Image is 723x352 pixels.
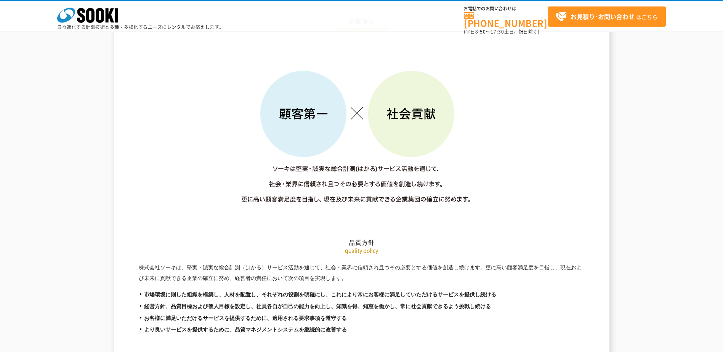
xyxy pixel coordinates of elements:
a: [PHONE_NUMBER] [464,12,548,27]
h2: 品質方針 [139,162,585,246]
li: お客様に満足いただけるサービスを提供するために、適用される要求事項を遵守する [139,315,585,323]
span: お電話でのお問い合わせは [464,6,548,11]
a: お見積り･お問い合わせはこちら [548,6,666,27]
li: より良いサービスを提供するために、品質マネジメントシステムを継続的に改善する [139,326,585,334]
li: 市場環境に則した組織を構築し、人材を配置し、それぞれの役割を明確にし、これにより常にお客様に満足していただけるサービスを提供し続ける [139,291,585,299]
span: (平日 ～ 土日、祝日除く) [464,28,539,35]
strong: お見積り･お問い合わせ [571,12,635,21]
p: 株式会社ソーキは、堅実・誠実な総合計測（はかる）サービス活動を通じて、社会・業界に信頼され且つその必要とする価値を創造し続けます。更に高い顧客満足度を目指し、現在および未来に貢献できる企業の確立... [139,262,585,283]
span: はこちら [555,11,657,22]
span: 17:30 [491,28,504,35]
p: 日々進化する計測技術と多種・多様化するニーズにレンタルでお応えします。 [57,25,224,29]
span: 8:50 [475,28,486,35]
p: quality policy [139,246,585,254]
li: 経営方針、品質目標および個人目標を設定し、社員各自が自己の能力を向上し、知識を得、知恵を働かし、常に社会貢献できるよう挑戦し続ける [139,303,585,311]
img: 顧客第一×社会貢献 [224,40,499,212]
